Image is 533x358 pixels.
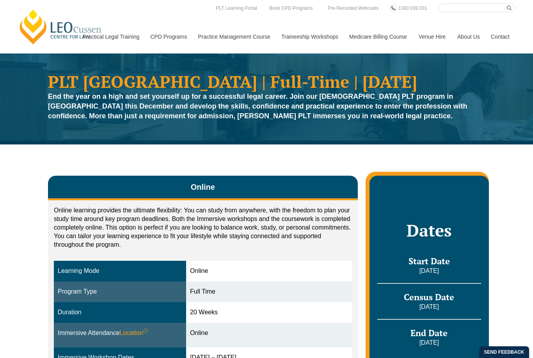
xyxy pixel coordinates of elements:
[451,20,485,53] a: About Us
[267,4,314,12] a: Book CPD Programs
[119,329,148,338] span: Location
[413,20,451,53] a: Venue Hire
[190,329,348,338] div: Online
[192,20,275,53] a: Practice Management Course
[77,20,145,53] a: Practical Legal Training
[58,267,182,276] div: Learning Mode
[343,20,413,53] a: Medicare Billing Course
[409,255,450,267] span: Start Date
[58,287,182,296] div: Program Type
[54,206,352,249] p: Online learning provides the ultimate flexibility: You can study from anywhere, with the freedom ...
[410,327,448,338] span: End Date
[58,308,182,317] div: Duration
[190,267,348,276] div: Online
[58,329,182,338] div: Immersive Attendance
[377,303,481,311] p: [DATE]
[396,4,429,12] a: 1300 039 031
[275,20,343,53] a: Traineeship Workshops
[144,20,192,53] a: CPD Programs
[18,9,104,45] a: [PERSON_NAME] Centre for Law
[48,73,485,90] h1: PLT [GEOGRAPHIC_DATA] | Full-Time | [DATE]
[48,93,467,120] strong: End the year on a high and set yourself up for a successful legal career. Join our [DEMOGRAPHIC_D...
[404,291,454,303] span: Census Date
[485,20,515,53] a: Contact
[398,5,427,11] span: 1300 039 031
[377,267,481,275] p: [DATE]
[191,182,215,192] span: Online
[143,328,148,334] sup: ⓘ
[190,308,348,317] div: 20 Weeks
[481,306,513,338] iframe: LiveChat chat widget
[326,4,381,12] a: Pre-Recorded Webcasts
[190,287,348,296] div: Full Time
[377,221,481,240] h2: Dates
[377,338,481,347] p: [DATE]
[214,4,259,12] a: PLT Learning Portal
